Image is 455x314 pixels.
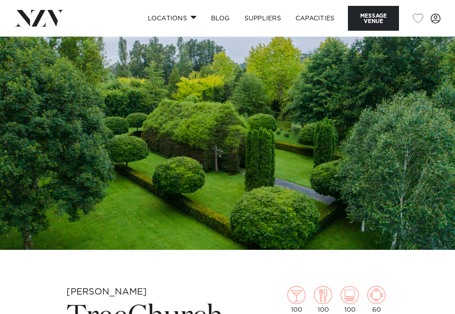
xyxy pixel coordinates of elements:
[204,9,237,28] a: BLOG
[14,10,64,26] img: nzv-logo.png
[237,9,288,28] a: SUPPLIERS
[141,9,204,28] a: Locations
[348,6,399,31] button: Message Venue
[287,286,305,304] img: cocktail.png
[314,286,332,313] div: 100
[367,286,385,313] div: 60
[341,286,359,304] img: theatre.png
[287,286,305,313] div: 100
[288,9,342,28] a: Capacities
[367,286,385,304] img: meeting.png
[341,286,359,313] div: 100
[66,287,147,296] small: [PERSON_NAME]
[314,286,332,304] img: dining.png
